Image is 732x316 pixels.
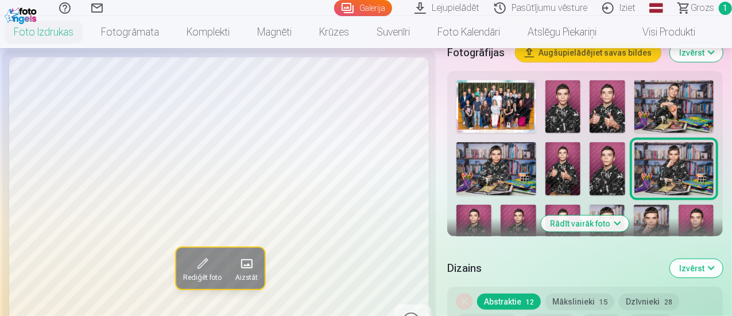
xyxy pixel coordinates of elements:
button: Izvērst [670,44,723,62]
a: Magnēti [243,16,305,48]
span: 1 [719,2,732,15]
a: Suvenīri [363,16,424,48]
span: Grozs [691,1,714,15]
span: Rediģēt foto [183,273,222,282]
a: Atslēgu piekariņi [514,16,610,48]
a: Foto kalendāri [424,16,514,48]
span: 12 [526,298,534,306]
h5: Dizains [447,260,661,276]
a: Visi produkti [610,16,709,48]
button: Rādīt vairāk foto [541,216,629,232]
span: 28 [664,298,672,306]
a: Komplekti [173,16,243,48]
button: Mākslinieki15 [545,294,614,310]
span: Aizstāt [235,273,258,282]
button: Rediģēt foto [176,248,228,289]
h5: Fotogrāfijas [447,45,506,61]
img: /fa1 [5,5,40,24]
span: 15 [599,298,607,306]
a: Fotogrāmata [87,16,173,48]
button: Augšupielādējiet savas bildes [516,44,661,62]
a: Krūzes [305,16,363,48]
button: Abstraktie12 [477,294,541,310]
button: Aizstāt [228,248,265,289]
button: Dzīvnieki28 [619,294,679,310]
button: Izvērst [670,259,723,278]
